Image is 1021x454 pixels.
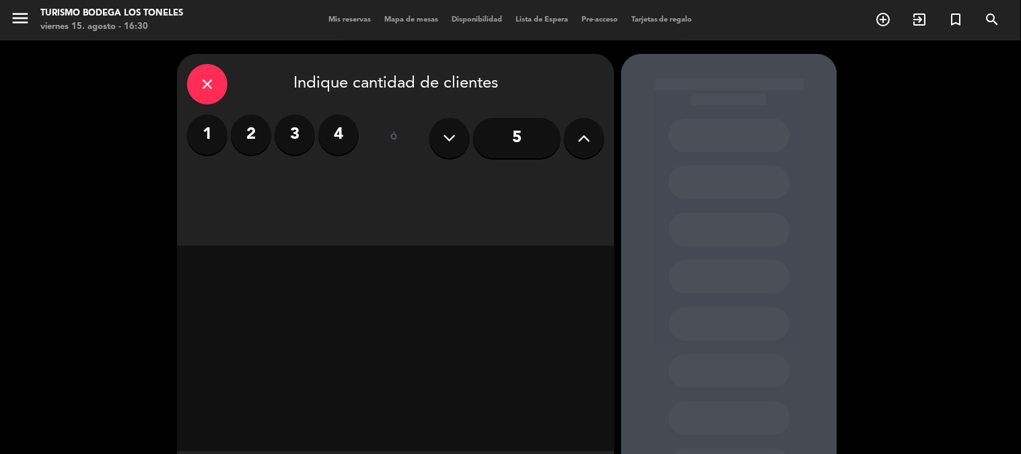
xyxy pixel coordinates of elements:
div: ó [372,115,416,162]
label: 4 [318,115,359,155]
i: menu [10,8,30,28]
button: menu [10,8,30,33]
i: add_circle_outline [876,11,892,28]
label: 3 [275,115,315,155]
span: Mapa de mesas [378,16,445,24]
span: Tarjetas de regalo [625,16,699,24]
span: Lista de Espera [509,16,575,24]
i: exit_to_app [912,11,928,28]
span: Mis reservas [322,16,378,24]
label: 1 [187,115,227,155]
i: search [985,11,1001,28]
label: 2 [231,115,271,155]
span: Pre-acceso [575,16,625,24]
div: Turismo Bodega Los Toneles [40,7,183,20]
div: Indique cantidad de clientes [187,64,604,104]
span: Disponibilidad [445,16,509,24]
i: turned_in_not [948,11,964,28]
div: viernes 15. agosto - 16:30 [40,20,183,34]
i: close [199,76,215,92]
